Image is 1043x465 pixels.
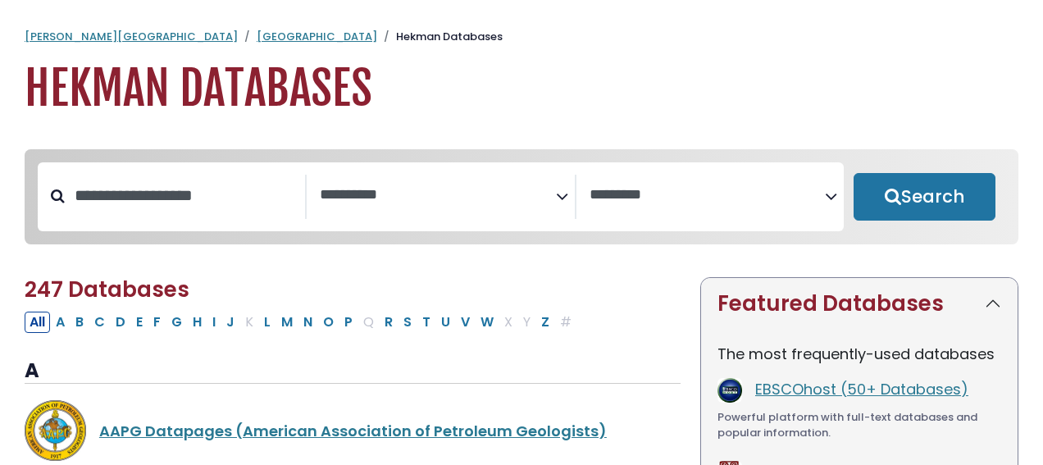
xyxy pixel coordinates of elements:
button: Filter Results G [166,312,187,333]
button: Filter Results R [380,312,398,333]
button: Filter Results W [476,312,499,333]
button: Filter Results O [318,312,339,333]
h1: Hekman Databases [25,62,1018,116]
button: Filter Results N [298,312,317,333]
button: Filter Results I [207,312,221,333]
span: 247 Databases [25,275,189,304]
textarea: Search [590,187,825,204]
div: Powerful platform with full-text databases and popular information. [717,409,1001,441]
a: EBSCOhost (50+ Databases) [755,379,968,399]
button: Filter Results H [188,312,207,333]
button: All [25,312,50,333]
button: Featured Databases [701,278,1018,330]
button: Filter Results D [111,312,130,333]
button: Filter Results E [131,312,148,333]
button: Filter Results Z [536,312,554,333]
button: Filter Results V [456,312,475,333]
div: Alpha-list to filter by first letter of database name [25,311,578,331]
button: Filter Results B [71,312,89,333]
button: Filter Results C [89,312,110,333]
a: AAPG Datapages (American Association of Petroleum Geologists) [99,421,607,441]
nav: Search filters [25,149,1018,244]
nav: breadcrumb [25,29,1018,45]
button: Filter Results L [259,312,276,333]
button: Filter Results P [339,312,358,333]
button: Filter Results A [51,312,70,333]
button: Filter Results M [276,312,298,333]
li: Hekman Databases [377,29,503,45]
button: Filter Results T [417,312,435,333]
h3: A [25,359,681,384]
a: [PERSON_NAME][GEOGRAPHIC_DATA] [25,29,238,44]
button: Filter Results S [399,312,417,333]
button: Submit for Search Results [854,173,995,221]
p: The most frequently-used databases [717,343,1001,365]
a: [GEOGRAPHIC_DATA] [257,29,377,44]
textarea: Search [320,187,555,204]
button: Filter Results F [148,312,166,333]
button: Filter Results J [221,312,239,333]
button: Filter Results U [436,312,455,333]
input: Search database by title or keyword [65,182,305,209]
